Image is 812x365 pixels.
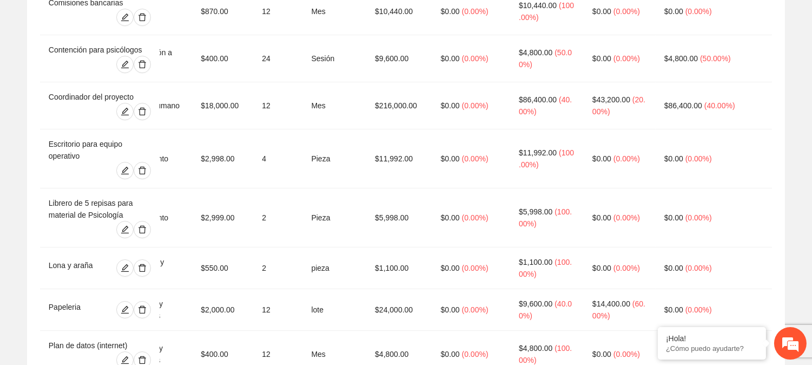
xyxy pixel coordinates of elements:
[49,138,151,162] div: Escritorio para equipo operativo
[613,7,640,16] span: ( 0.00% )
[63,120,149,230] span: Estamos en línea.
[134,107,150,116] span: delete
[685,264,712,272] span: ( 0.00% )
[116,221,134,238] button: edit
[117,13,133,22] span: edit
[117,356,133,364] span: edit
[117,107,133,116] span: edit
[192,82,253,129] td: $18,000.00
[116,103,134,120] button: edit
[592,299,630,308] span: $14,400.00
[441,350,460,359] span: $0.00
[253,129,302,188] td: 4
[519,95,557,104] span: $86,400.00
[519,207,552,216] span: $5,998.00
[116,56,134,73] button: edit
[134,13,150,22] span: delete
[441,213,460,222] span: $0.00
[685,213,712,222] span: ( 0.00% )
[49,301,98,318] div: Papeleria
[192,188,253,247] td: $2,999.00
[685,305,712,314] span: ( 0.00% )
[117,264,133,272] span: edit
[685,7,712,16] span: ( 0.00% )
[49,197,151,221] div: Librero de 5 repisas para material de Psicología
[685,154,712,163] span: ( 0.00% )
[302,129,366,188] td: Pieza
[366,35,432,82] td: $9,600.00
[56,55,182,69] div: Chatee con nosotros ahora
[134,301,151,318] button: delete
[613,264,640,272] span: ( 0.00% )
[177,5,203,31] div: Minimizar ventana de chat en vivo
[253,289,302,331] td: 12
[592,264,611,272] span: $0.00
[366,188,432,247] td: $5,998.00
[192,129,253,188] td: $2,998.00
[192,289,253,331] td: $2,000.00
[592,7,611,16] span: $0.00
[366,289,432,331] td: $24,000.00
[441,305,460,314] span: $0.00
[302,82,366,129] td: Mes
[134,162,151,179] button: delete
[134,264,150,272] span: delete
[519,148,557,157] span: $11,992.00
[519,1,557,10] span: $10,440.00
[462,101,488,110] span: ( 0.00% )
[49,91,151,103] div: Coordinador del proyecto
[519,258,552,266] span: $1,100.00
[441,264,460,272] span: $0.00
[116,259,134,277] button: edit
[49,259,104,277] div: Lona y araña
[462,7,488,16] span: ( 0.00% )
[134,356,150,364] span: delete
[253,82,302,129] td: 12
[462,154,488,163] span: ( 0.00% )
[613,54,640,63] span: ( 0.00% )
[462,213,488,222] span: ( 0.00% )
[664,213,683,222] span: $0.00
[664,54,698,63] span: $4,800.00
[666,344,758,353] p: ¿Cómo puedo ayudarte?
[302,35,366,82] td: Sesión
[253,35,302,82] td: 24
[592,154,611,163] span: $0.00
[519,299,552,308] span: $9,600.00
[366,129,432,188] td: $11,992.00
[519,48,552,57] span: $4,800.00
[462,305,488,314] span: ( 0.00% )
[49,44,151,56] div: Contención para psicólogos
[49,340,151,351] div: Plan de datos (internet)
[700,54,731,63] span: ( 50.00% )
[664,154,683,163] span: $0.00
[366,247,432,289] td: $1,100.00
[302,247,366,289] td: pieza
[302,188,366,247] td: Pieza
[134,259,151,277] button: delete
[462,350,488,359] span: ( 0.00% )
[441,154,460,163] span: $0.00
[134,60,150,69] span: delete
[704,101,735,110] span: ( 40.00% )
[664,264,683,272] span: $0.00
[116,9,134,26] button: edit
[192,35,253,82] td: $400.00
[441,7,460,16] span: $0.00
[117,225,133,234] span: edit
[134,103,151,120] button: delete
[253,247,302,289] td: 2
[664,101,702,110] span: $86,400.00
[192,247,253,289] td: $550.00
[117,166,133,175] span: edit
[117,305,133,314] span: edit
[462,54,488,63] span: ( 0.00% )
[462,264,488,272] span: ( 0.00% )
[134,225,150,234] span: delete
[613,213,640,222] span: ( 0.00% )
[441,101,460,110] span: $0.00
[116,301,134,318] button: edit
[592,95,630,104] span: $43,200.00
[519,344,552,353] span: $4,800.00
[441,54,460,63] span: $0.00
